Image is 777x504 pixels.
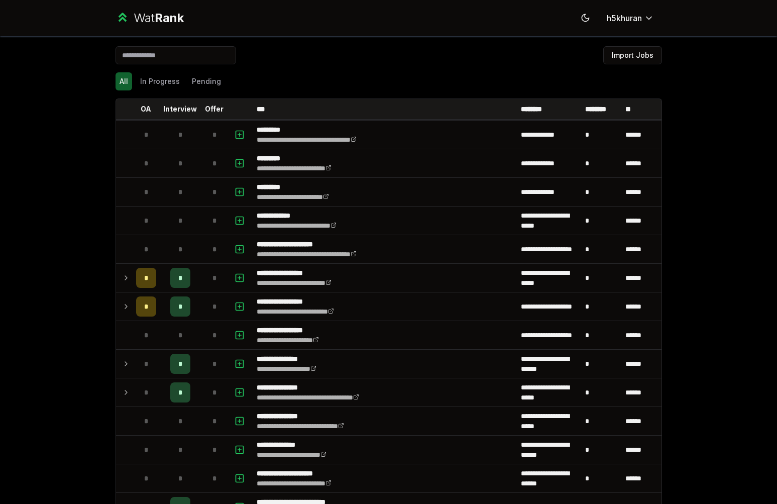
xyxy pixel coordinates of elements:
[155,11,184,25] span: Rank
[188,72,225,90] button: Pending
[134,10,184,26] div: Wat
[603,46,662,64] button: Import Jobs
[599,9,662,27] button: h5khuran
[163,104,197,114] p: Interview
[205,104,224,114] p: Offer
[141,104,151,114] p: OA
[116,10,184,26] a: WatRank
[116,72,132,90] button: All
[136,72,184,90] button: In Progress
[607,12,642,24] span: h5khuran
